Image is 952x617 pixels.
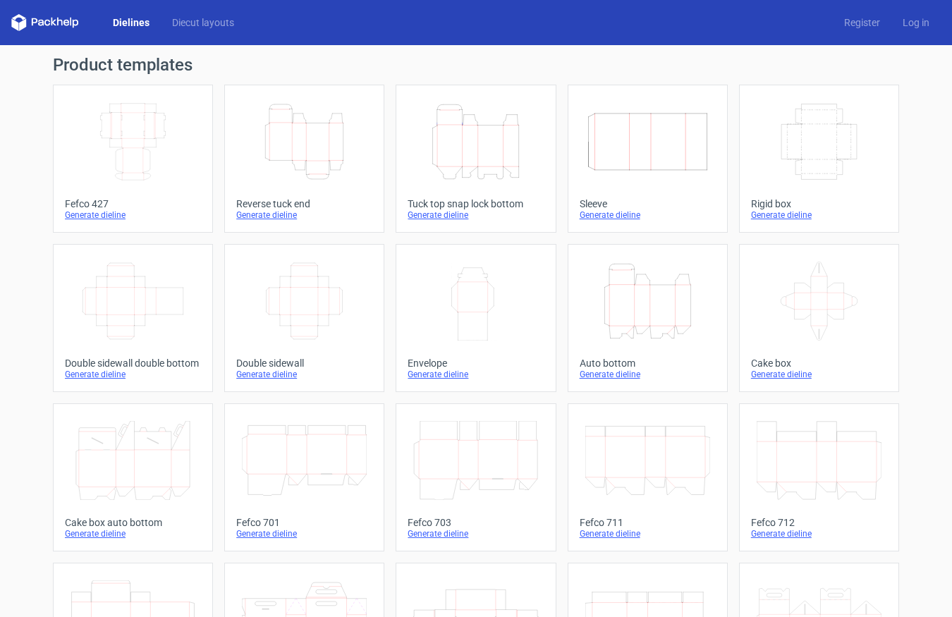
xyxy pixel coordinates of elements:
[580,358,716,369] div: Auto bottom
[53,56,899,73] h1: Product templates
[408,209,544,221] div: Generate dieline
[408,198,544,209] div: Tuck top snap lock bottom
[751,198,887,209] div: Rigid box
[236,358,372,369] div: Double sidewall
[408,517,544,528] div: Fefco 703
[65,517,201,528] div: Cake box auto bottom
[236,209,372,221] div: Generate dieline
[236,198,372,209] div: Reverse tuck end
[751,209,887,221] div: Generate dieline
[65,528,201,539] div: Generate dieline
[65,209,201,221] div: Generate dieline
[65,358,201,369] div: Double sidewall double bottom
[833,16,891,30] a: Register
[580,209,716,221] div: Generate dieline
[580,517,716,528] div: Fefco 711
[161,16,245,30] a: Diecut layouts
[65,198,201,209] div: Fefco 427
[751,358,887,369] div: Cake box
[224,244,384,392] a: Double sidewallGenerate dieline
[751,528,887,539] div: Generate dieline
[739,244,899,392] a: Cake boxGenerate dieline
[739,403,899,551] a: Fefco 712Generate dieline
[568,85,728,233] a: SleeveGenerate dieline
[891,16,941,30] a: Log in
[751,369,887,380] div: Generate dieline
[396,85,556,233] a: Tuck top snap lock bottomGenerate dieline
[568,403,728,551] a: Fefco 711Generate dieline
[224,403,384,551] a: Fefco 701Generate dieline
[751,517,887,528] div: Fefco 712
[580,528,716,539] div: Generate dieline
[53,403,213,551] a: Cake box auto bottomGenerate dieline
[236,528,372,539] div: Generate dieline
[65,369,201,380] div: Generate dieline
[408,369,544,380] div: Generate dieline
[102,16,161,30] a: Dielines
[53,244,213,392] a: Double sidewall double bottomGenerate dieline
[580,369,716,380] div: Generate dieline
[739,85,899,233] a: Rigid boxGenerate dieline
[408,358,544,369] div: Envelope
[224,85,384,233] a: Reverse tuck endGenerate dieline
[408,528,544,539] div: Generate dieline
[580,198,716,209] div: Sleeve
[396,244,556,392] a: EnvelopeGenerate dieline
[568,244,728,392] a: Auto bottomGenerate dieline
[53,85,213,233] a: Fefco 427Generate dieline
[236,369,372,380] div: Generate dieline
[236,517,372,528] div: Fefco 701
[396,403,556,551] a: Fefco 703Generate dieline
